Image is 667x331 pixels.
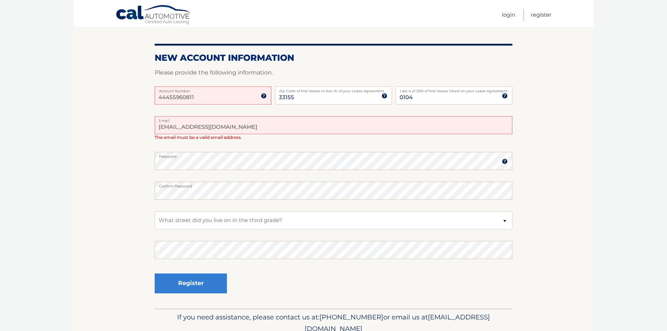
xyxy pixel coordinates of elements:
[502,93,508,99] img: tooltip.svg
[155,273,227,293] button: Register
[396,86,512,92] label: Last 4 of SSN of first lessee listed on your Lease Agreement
[155,86,271,105] input: Account Number
[155,152,512,158] label: Password
[261,93,267,99] img: tooltip.svg
[502,9,515,21] a: Login
[116,5,192,26] a: Cal Automotive
[502,158,508,164] img: tooltip.svg
[155,135,242,140] span: The email must be a valid email address.
[155,68,512,78] p: Please provide the following information.
[155,86,271,92] label: Account Number
[155,182,512,187] label: Confirm Password
[155,116,512,122] label: Email
[275,86,392,92] label: Zip Code of first lessee in box 1b of your Lease Agreement
[531,9,551,21] a: Register
[382,93,387,99] img: tooltip.svg
[396,86,512,105] input: SSN or EIN (last 4 digits only)
[155,116,512,134] input: Email
[155,52,512,63] h2: New Account Information
[319,313,383,321] span: [PHONE_NUMBER]
[275,86,392,105] input: Zip Code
